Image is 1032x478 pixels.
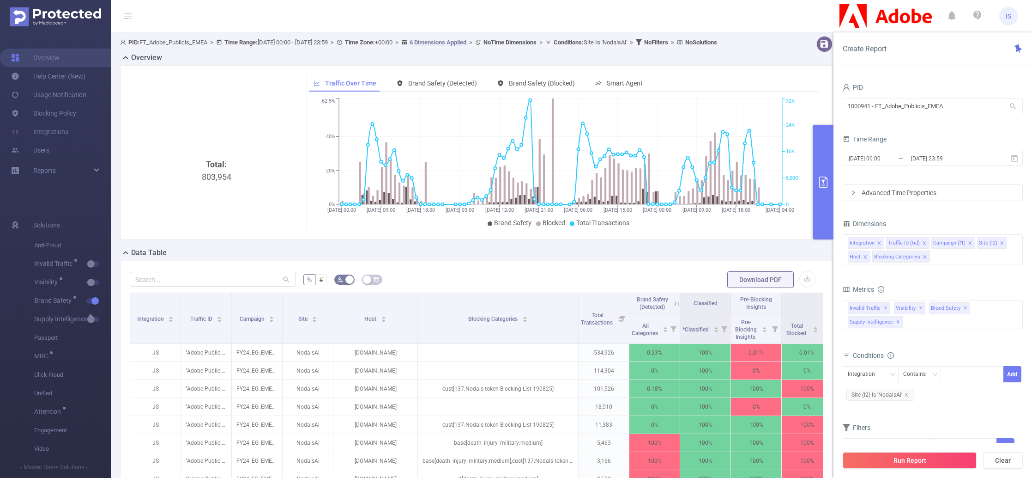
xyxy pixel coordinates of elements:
[328,39,337,46] span: >
[680,416,730,434] p: 100%
[128,39,139,46] b: PID:
[718,314,730,343] i: Filter menu
[740,296,772,310] span: Pre-Blocking Insights
[663,325,668,328] i: icon: caret-up
[843,135,887,143] span: Time Range
[629,380,680,398] p: 0.18%
[130,380,181,398] p: JS
[283,344,333,362] p: NodalsAi
[731,452,781,470] p: 100%
[848,237,884,249] li: Integration
[283,416,333,434] p: NodalsAi
[762,329,767,331] i: icon: caret-down
[345,39,375,46] b: Time Zone:
[922,241,927,246] i: icon: close
[843,84,863,91] span: PID
[782,416,832,434] p: 100%
[579,362,629,380] p: 114,304
[312,315,317,320] div: Sort
[680,380,730,398] p: 100%
[843,424,870,431] span: Filters
[581,312,614,326] span: Total Transactions
[929,302,970,314] span: Brand Safety
[137,316,165,322] span: Integration
[319,276,323,283] span: #
[848,302,890,314] span: Invalid Traffic
[731,362,781,380] p: 0%
[418,452,578,470] p: base[death_injury_military:medium],cust[137:Nodals token Blocking List 190825]
[130,398,181,416] p: JS
[232,434,282,452] p: FY24_EG_EMEA_Creative_CCM_Acquisition_Buy_4200323233_P36036 [225038]
[283,452,333,470] p: NodalsAi
[298,316,309,322] span: Site
[727,271,794,288] button: Download PDF
[34,384,111,403] span: Unified
[364,316,378,322] span: Host
[786,323,808,337] span: Total Blocked
[418,416,578,434] p: cust[137:Nodals token Blocking List 190825]
[468,316,519,322] span: Blocking Categories
[327,207,356,213] tspan: [DATE] 00:00
[34,236,111,255] span: Anti-Fraud
[629,452,680,470] p: 100%
[11,123,68,141] a: Integrations
[131,247,167,258] h2: Data Table
[813,329,818,331] i: icon: caret-down
[629,398,680,416] p: 0%
[217,315,222,320] div: Sort
[762,325,767,331] div: Sort
[731,434,781,452] p: 100%
[525,207,553,213] tspan: [DATE] 21:00
[34,366,111,384] span: Click Fraud
[283,362,333,380] p: NodalsAi
[843,44,887,53] span: Create Report
[694,300,718,306] span: Classified
[130,272,296,287] input: Search...
[813,325,818,331] div: Sort
[731,344,781,362] p: 0.01%
[884,303,887,314] span: ✕
[130,416,181,434] p: JS
[786,122,795,128] tspan: 24K
[34,279,61,285] span: Visibility
[768,314,781,343] i: Filter menu
[543,219,565,227] span: Blocked
[33,161,56,180] a: Reports
[10,7,101,26] img: Protected Media
[682,326,710,333] span: *Classified
[579,434,629,452] p: 5,463
[410,39,466,46] u: 6 Dimensions Applied
[329,202,335,208] tspan: 0%
[977,237,1007,249] li: Site (l2)
[333,452,417,470] p: [DOMAIN_NAME]
[863,255,868,260] i: icon: close
[964,303,967,314] span: ✕
[181,434,231,452] p: "Adobe Publicis Emea Tier 1" [27133]
[269,315,274,318] i: icon: caret-up
[554,39,584,46] b: Conditions :
[206,159,227,169] b: Total:
[11,86,86,104] a: Usage Notification
[322,98,335,104] tspan: 62.5%
[843,185,1022,201] div: icon: rightAdvanced Time Properties
[381,315,386,318] i: icon: caret-up
[564,207,593,213] tspan: [DATE] 06:00
[713,329,718,331] i: icon: caret-down
[181,362,231,380] p: "Adobe Publicis Emea Tier 1" [27133]
[483,39,537,46] b: No Time Dimensions
[34,329,111,347] span: Passport
[168,315,174,320] div: Sort
[968,241,972,246] i: icon: close
[848,367,881,382] div: Integration
[169,319,174,321] i: icon: caret-down
[269,315,274,320] div: Sort
[130,344,181,362] p: JS
[1003,366,1021,382] button: Add
[629,344,680,362] p: 0.23%
[850,237,875,249] div: Integration
[333,434,417,452] p: [DOMAIN_NAME]
[782,452,832,470] p: 100%
[731,416,781,434] p: 100%
[181,452,231,470] p: "Adobe Publicis Emea Tier 1" [27133]
[381,315,386,320] div: Sort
